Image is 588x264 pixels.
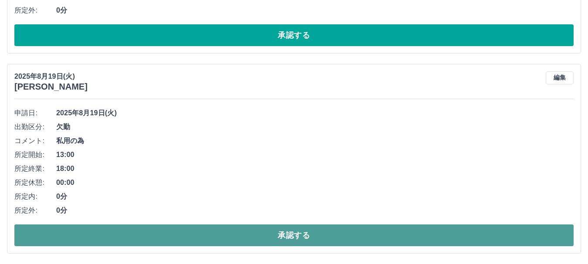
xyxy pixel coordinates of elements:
[14,136,56,146] span: コメント:
[14,164,56,174] span: 所定終業:
[14,191,56,202] span: 所定内:
[14,108,56,118] span: 申請日:
[56,164,574,174] span: 18:00
[14,5,56,16] span: 所定外:
[14,224,574,246] button: 承認する
[56,122,574,132] span: 欠勤
[56,136,574,146] span: 私用の為
[56,205,574,216] span: 0分
[546,71,574,84] button: 編集
[14,24,574,46] button: 承認する
[56,150,574,160] span: 13:00
[14,205,56,216] span: 所定外:
[14,82,88,92] h3: [PERSON_NAME]
[56,191,574,202] span: 0分
[14,177,56,188] span: 所定休憩:
[56,177,574,188] span: 00:00
[14,71,88,82] p: 2025年8月19日(火)
[14,122,56,132] span: 出勤区分:
[56,5,574,16] span: 0分
[56,108,574,118] span: 2025年8月19日(火)
[14,150,56,160] span: 所定開始:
